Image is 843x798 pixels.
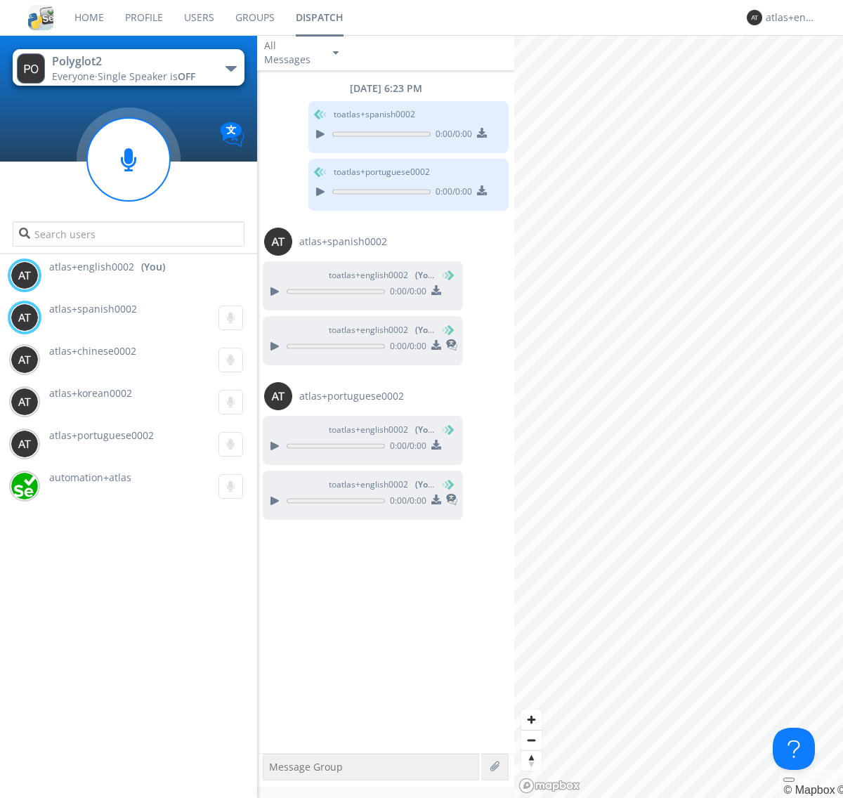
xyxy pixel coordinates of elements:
[329,424,434,436] span: to atlas+english0002
[783,778,795,782] button: Toggle attribution
[521,730,542,750] button: Zoom out
[329,269,434,282] span: to atlas+english0002
[264,228,292,256] img: 373638.png
[264,382,292,410] img: 373638.png
[385,440,426,455] span: 0:00 / 0:00
[446,492,457,510] span: This is a translated message
[333,51,339,55] img: caret-down-sm.svg
[52,70,210,84] div: Everyone ·
[141,260,165,274] div: (You)
[49,260,134,274] span: atlas+english0002
[431,340,441,350] img: download media button
[431,495,441,504] img: download media button
[446,494,457,505] img: translated-message
[178,70,195,83] span: OFF
[334,166,430,178] span: to atlas+portuguese0002
[415,424,436,436] span: (You)
[415,324,436,336] span: (You)
[49,344,136,358] span: atlas+chinese0002
[299,235,387,249] span: atlas+spanish0002
[299,389,404,403] span: atlas+portuguese0002
[446,337,457,355] span: This is a translated message
[49,471,131,484] span: automation+atlas
[518,778,580,794] a: Mapbox logo
[385,340,426,355] span: 0:00 / 0:00
[17,53,45,84] img: 373638.png
[11,261,39,289] img: 373638.png
[13,49,244,86] button: Polyglot2Everyone·Single Speaker isOFF
[52,53,210,70] div: Polyglot2
[28,5,53,30] img: cddb5a64eb264b2086981ab96f4c1ba7
[766,11,818,25] div: atlas+english0002
[415,478,436,490] span: (You)
[431,440,441,450] img: download media button
[11,303,39,332] img: 373638.png
[477,185,487,195] img: download media button
[477,128,487,138] img: download media button
[264,39,320,67] div: All Messages
[257,81,514,96] div: [DATE] 6:23 PM
[521,709,542,730] button: Zoom in
[446,339,457,351] img: translated-message
[49,429,154,442] span: atlas+portuguese0002
[329,478,434,491] span: to atlas+english0002
[11,472,39,500] img: d2d01cd9b4174d08988066c6d424eccd
[521,750,542,771] button: Reset bearing to north
[13,221,244,247] input: Search users
[385,285,426,301] span: 0:00 / 0:00
[220,122,244,147] img: Translation enabled
[98,70,195,83] span: Single Speaker is
[521,731,542,750] span: Zoom out
[431,285,441,295] img: download media button
[11,430,39,458] img: 373638.png
[773,728,815,770] iframe: Toggle Customer Support
[11,388,39,416] img: 373638.png
[11,346,39,374] img: 373638.png
[334,108,415,121] span: to atlas+spanish0002
[431,128,472,143] span: 0:00 / 0:00
[431,185,472,201] span: 0:00 / 0:00
[783,784,835,796] a: Mapbox
[49,386,132,400] span: atlas+korean0002
[385,495,426,510] span: 0:00 / 0:00
[747,10,762,25] img: 373638.png
[415,269,436,281] span: (You)
[49,302,137,315] span: atlas+spanish0002
[329,324,434,336] span: to atlas+english0002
